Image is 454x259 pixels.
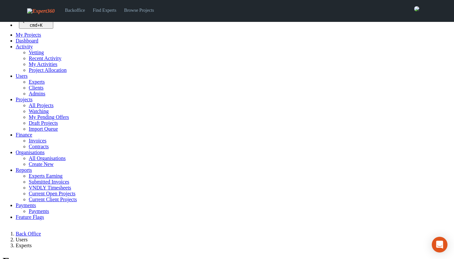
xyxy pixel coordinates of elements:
[414,6,419,11] img: 0421c9a1-ac87-4857-a63f-b59ed7722763-normal.jpeg
[16,38,38,43] a: Dashboard
[16,214,44,220] a: Feature Flags
[29,144,49,149] a: Contracts
[16,237,451,243] li: Users
[29,173,63,179] a: Experts Earning
[29,185,71,190] a: VNDLY Timesheets
[22,23,51,28] div: +
[29,208,49,214] a: Payments
[29,138,46,143] a: Invoices
[19,17,53,29] button: Quick search... cmd+K
[29,67,67,73] a: Project Allocation
[29,56,61,61] a: Recent Activity
[29,108,49,114] a: Watching
[29,179,69,185] a: Submitted Invoices
[29,191,75,196] a: Current Open Projects
[16,73,27,79] a: Users
[16,202,36,208] a: Payments
[29,50,44,55] a: Vetting
[29,61,57,67] a: My Activities
[16,97,33,102] a: Projects
[29,103,54,108] a: All Projects
[29,126,58,132] a: Import Queue
[29,79,45,85] a: Experts
[16,44,33,49] a: Activity
[432,237,447,252] div: Open Intercom Messenger
[29,23,37,28] kbd: cmd
[29,120,58,126] a: Draft Projects
[29,85,43,90] a: Clients
[29,155,66,161] a: All Organisations
[16,32,41,38] a: My Projects
[16,167,32,173] a: Reports
[40,23,42,28] kbd: K
[16,231,41,236] a: Back Office
[16,132,32,138] a: Finance
[27,8,55,14] img: Expert360
[16,150,45,155] a: Organisations
[29,161,54,167] a: Create New
[16,243,451,249] li: Experts
[29,91,45,96] a: Admins
[29,114,69,120] a: My Pending Offers
[29,197,77,202] a: Current Client Projects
